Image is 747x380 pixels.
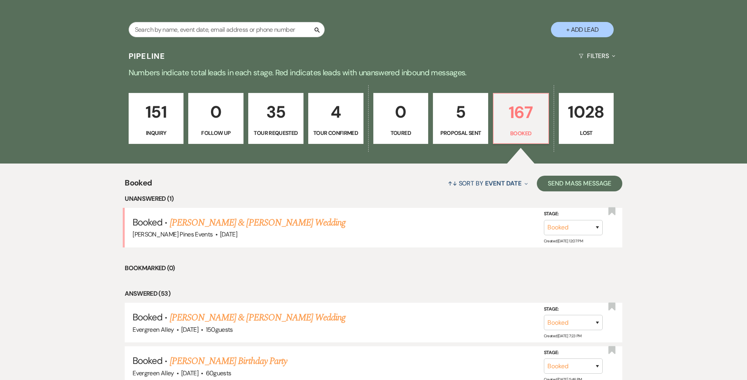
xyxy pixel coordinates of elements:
button: Sort By Event Date [445,173,531,194]
span: Booked [133,311,162,323]
label: Stage: [544,305,603,314]
span: [DATE] [220,230,237,238]
span: Evergreen Alley [133,325,174,334]
span: Created: [DATE] 12:07 PM [544,238,583,244]
a: 0Toured [373,93,429,144]
span: Booked [125,177,152,194]
p: Follow Up [193,129,238,137]
a: [PERSON_NAME] Birthday Party [170,354,287,368]
span: Booked [133,216,162,228]
a: [PERSON_NAME] & [PERSON_NAME] Wedding [170,311,345,325]
a: 167Booked [493,93,549,144]
span: ↑↓ [448,179,457,187]
p: Booked [498,129,543,138]
a: 5Proposal Sent [433,93,488,144]
p: 4 [313,99,358,125]
span: [PERSON_NAME] Pines Events [133,230,213,238]
span: Booked [133,355,162,367]
li: Bookmarked (0) [125,263,622,273]
p: 35 [253,99,298,125]
a: 1028Lost [559,93,614,144]
p: 0 [378,99,423,125]
span: [DATE] [181,369,198,377]
span: Event Date [485,179,522,187]
a: 151Inquiry [129,93,184,144]
p: Proposal Sent [438,129,483,137]
p: Tour Requested [253,129,298,137]
span: Created: [DATE] 7:23 PM [544,333,582,338]
span: [DATE] [181,325,198,334]
p: 0 [193,99,238,125]
label: Stage: [544,210,603,218]
p: 167 [498,99,543,125]
p: 1028 [564,99,609,125]
p: Numbers indicate total leads in each stage. Red indicates leads with unanswered inbound messages. [91,66,656,79]
a: 0Follow Up [188,93,244,144]
button: + Add Lead [551,22,614,37]
li: Unanswered (1) [125,194,622,204]
p: 5 [438,99,483,125]
p: Tour Confirmed [313,129,358,137]
a: 35Tour Requested [248,93,304,144]
a: 4Tour Confirmed [308,93,364,144]
span: Evergreen Alley [133,369,174,377]
a: [PERSON_NAME] & [PERSON_NAME] Wedding [170,216,345,230]
h3: Pipeline [129,51,165,62]
label: Stage: [544,349,603,357]
p: Inquiry [134,129,179,137]
p: Toured [378,129,423,137]
span: 150 guests [206,325,233,334]
input: Search by name, event date, email address or phone number [129,22,325,37]
button: Send Mass Message [537,176,622,191]
p: 151 [134,99,179,125]
p: Lost [564,129,609,137]
button: Filters [576,45,618,66]
li: Answered (53) [125,289,622,299]
span: 60 guests [206,369,231,377]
